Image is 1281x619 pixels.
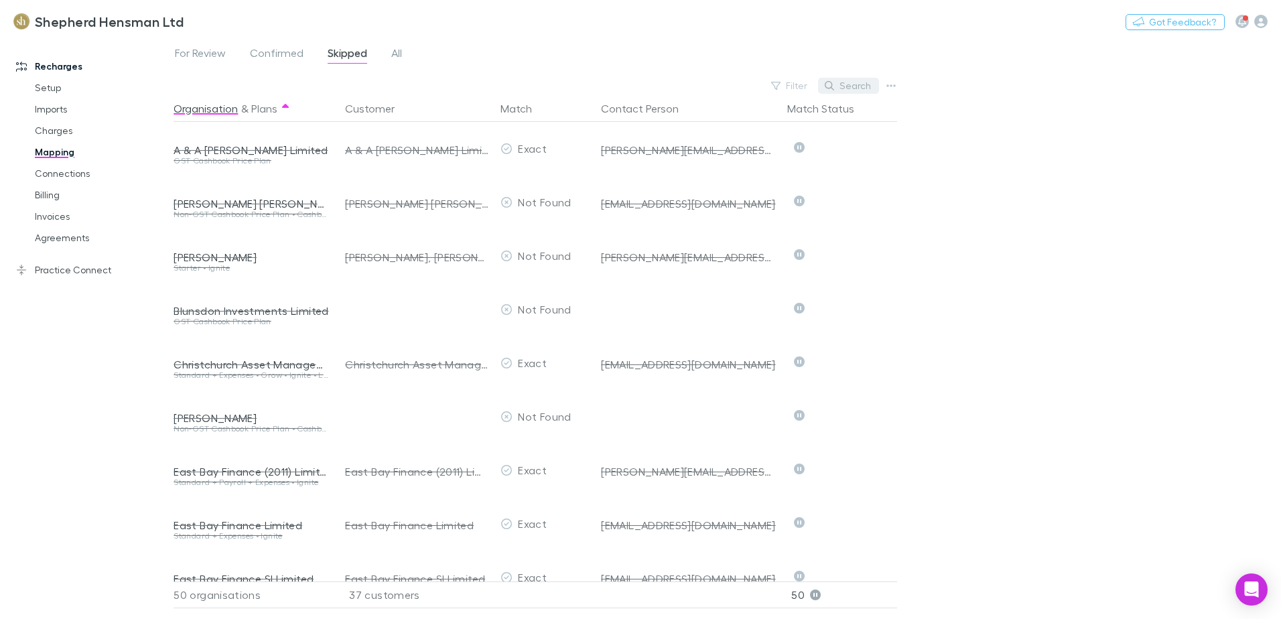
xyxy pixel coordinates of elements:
[500,95,548,122] button: Match
[21,141,181,163] a: Mapping
[345,177,490,230] div: [PERSON_NAME] [PERSON_NAME] Trust
[345,338,490,391] div: Christchurch Asset Management Limited
[174,197,329,210] div: [PERSON_NAME] [PERSON_NAME] Trust
[345,123,490,177] div: A & A [PERSON_NAME] Limited
[518,196,571,208] span: Not Found
[21,120,181,141] a: Charges
[250,46,304,64] span: Confirmed
[174,478,329,486] div: Standard + Payroll + Expenses • Ignite
[601,465,777,478] div: [PERSON_NAME][EMAIL_ADDRESS][DOMAIN_NAME]
[518,410,571,423] span: Not Found
[174,532,329,540] div: Standard + Expenses • Ignite
[174,210,329,218] div: Non-GST Cashbook Price Plan • Cashbook (Non-GST) Price Plan
[391,46,402,64] span: All
[345,230,490,284] div: [PERSON_NAME], [PERSON_NAME]
[174,411,329,425] div: [PERSON_NAME]
[174,358,329,371] div: Christchurch Asset Management Limited
[601,519,777,532] div: [EMAIL_ADDRESS][DOMAIN_NAME]
[174,371,329,379] div: Standard + Expenses • Grow • Ignite • Ledger Price Plan
[518,571,547,583] span: Exact
[601,95,695,122] button: Contact Person
[21,98,181,120] a: Imports
[601,251,777,264] div: [PERSON_NAME][EMAIL_ADDRESS][PERSON_NAME][DOMAIN_NAME]
[794,517,805,528] svg: Skipped
[3,259,181,281] a: Practice Connect
[174,465,329,478] div: East Bay Finance (2011) Limited
[334,581,495,608] div: 37 customers
[174,304,329,318] div: Blunsdon Investments Limited
[791,582,897,608] p: 50
[174,318,329,326] div: GST Cashbook Price Plan
[794,196,805,206] svg: Skipped
[13,13,29,29] img: Shepherd Hensman Ltd's Logo
[174,572,329,586] div: East Bay Finance SI Limited
[794,356,805,367] svg: Skipped
[174,95,238,122] button: Organisation
[174,519,329,532] div: East Bay Finance Limited
[174,425,329,433] div: Non-GST Cashbook Price Plan • Cashbook (Non-GST) Price Plan
[794,464,805,474] svg: Skipped
[518,356,547,369] span: Exact
[35,13,184,29] h3: Shepherd Hensman Ltd
[174,264,329,272] div: Starter • Ignite
[3,56,181,77] a: Recharges
[174,581,334,608] div: 50 organisations
[518,249,571,262] span: Not Found
[174,143,329,157] div: A & A [PERSON_NAME] Limited
[794,571,805,581] svg: Skipped
[251,95,277,122] button: Plans
[21,227,181,249] a: Agreements
[794,142,805,153] svg: Skipped
[518,517,547,530] span: Exact
[345,95,411,122] button: Customer
[21,77,181,98] a: Setup
[794,303,805,314] svg: Skipped
[174,157,329,165] div: GST Cashbook Price Plan
[175,46,226,64] span: For Review
[21,206,181,227] a: Invoices
[345,498,490,552] div: East Bay Finance Limited
[328,46,367,64] span: Skipped
[345,552,490,606] div: East Bay Finance SI Limited
[601,143,777,157] div: [PERSON_NAME][EMAIL_ADDRESS][DOMAIN_NAME]
[174,251,329,264] div: [PERSON_NAME]
[794,410,805,421] svg: Skipped
[764,78,815,94] button: Filter
[518,303,571,316] span: Not Found
[21,184,181,206] a: Billing
[601,197,777,210] div: [EMAIL_ADDRESS][DOMAIN_NAME]
[518,464,547,476] span: Exact
[518,142,547,155] span: Exact
[794,249,805,260] svg: Skipped
[818,78,879,94] button: Search
[345,445,490,498] div: East Bay Finance (2011) Limited
[1126,14,1225,30] button: Got Feedback?
[21,163,181,184] a: Connections
[601,358,777,371] div: [EMAIL_ADDRESS][DOMAIN_NAME]
[174,95,329,122] div: &
[1235,573,1268,606] div: Open Intercom Messenger
[5,5,192,38] a: Shepherd Hensman Ltd
[601,572,777,586] div: [EMAIL_ADDRESS][DOMAIN_NAME]
[787,95,870,122] button: Match Status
